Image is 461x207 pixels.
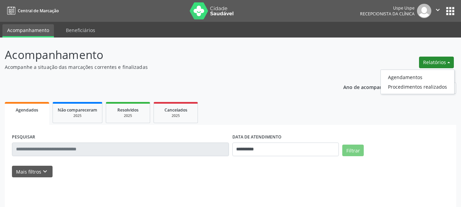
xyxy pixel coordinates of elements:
[380,70,455,94] ul: Relatórios
[18,8,59,14] span: Central de Marcação
[232,132,282,143] label: DATA DE ATENDIMENTO
[61,24,100,36] a: Beneficiários
[360,5,415,11] div: Uspe Uspe
[5,5,59,16] a: Central de Marcação
[159,113,193,118] div: 2025
[58,113,97,118] div: 2025
[360,11,415,17] span: Recepcionista da clínica
[5,46,321,63] p: Acompanhamento
[2,24,54,38] a: Acompanhamento
[12,132,35,143] label: PESQUISAR
[5,63,321,71] p: Acompanhe a situação das marcações correntes e finalizadas
[111,113,145,118] div: 2025
[41,168,49,175] i: keyboard_arrow_down
[444,5,456,17] button: apps
[434,6,442,14] i: 
[381,82,454,91] a: Procedimentos realizados
[164,107,187,113] span: Cancelados
[58,107,97,113] span: Não compareceram
[342,145,364,156] button: Filtrar
[431,4,444,18] button: 
[381,72,454,82] a: Agendamentos
[419,57,454,68] button: Relatórios
[117,107,139,113] span: Resolvidos
[16,107,38,113] span: Agendados
[417,4,431,18] img: img
[343,83,404,91] p: Ano de acompanhamento
[12,166,53,178] button: Mais filtroskeyboard_arrow_down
